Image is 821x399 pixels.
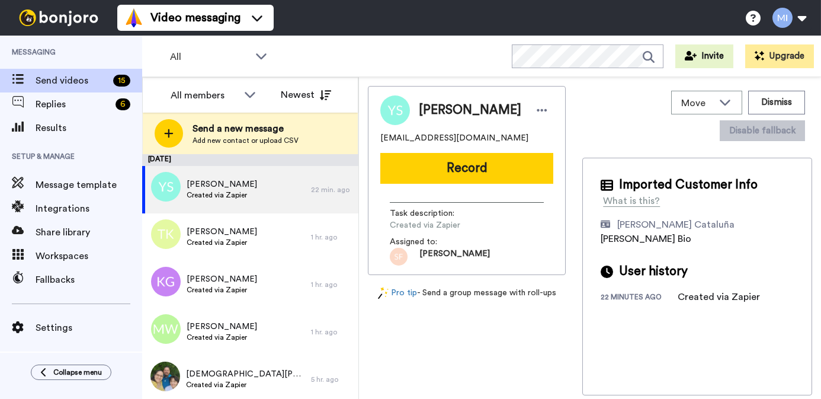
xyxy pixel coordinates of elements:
img: bj-logo-header-white.svg [14,9,103,26]
span: [PERSON_NAME] [419,248,490,266]
span: [PERSON_NAME] [187,321,257,333]
span: Assigned to: [390,236,473,248]
div: 15 [113,75,130,87]
img: Image of Yousry Sidrak [380,95,410,125]
span: [PERSON_NAME] [187,178,257,190]
span: Created via Zapier [187,190,257,200]
img: mw.png [151,314,181,344]
span: Fallbacks [36,273,142,287]
div: 1 hr. ago [311,232,352,242]
span: Task description : [390,208,473,219]
button: Disable fallback [720,120,805,141]
div: 6 [116,98,130,110]
button: Dismiss [748,91,805,114]
img: ba6f29ed-25a5-49a5-b098-68d77bba4996.jpg [150,362,180,391]
img: magic-wand.svg [378,287,389,299]
button: Invite [675,44,733,68]
span: [PERSON_NAME] [187,226,257,238]
button: Newest [272,83,340,107]
img: kg.png [151,267,181,296]
span: Results [36,121,142,135]
span: [EMAIL_ADDRESS][DOMAIN_NAME] [380,132,528,144]
span: Send videos [36,74,108,88]
span: Add new contact or upload CSV [193,136,299,145]
img: tk.png [151,219,181,249]
div: [DATE] [142,154,358,166]
div: 1 hr. ago [311,280,352,289]
div: 22 min. ago [311,185,352,194]
span: [PERSON_NAME] [419,101,521,119]
span: Replies [36,97,111,111]
a: Pro tip [378,287,417,299]
div: 5 hr. ago [311,375,352,384]
span: Integrations [36,202,142,216]
span: [PERSON_NAME] [187,273,257,285]
span: [PERSON_NAME] Bio [601,234,691,244]
div: 1 hr. ago [311,327,352,337]
span: Imported Customer Info [619,176,758,194]
span: All [170,50,249,64]
button: Record [380,153,553,184]
span: Created via Zapier [187,333,257,342]
span: Video messaging [150,9,240,26]
span: Message template [36,178,142,192]
img: vm-color.svg [124,8,143,27]
div: 22 minutes ago [601,292,678,304]
span: Share library [36,225,142,240]
div: What is this? [603,194,660,208]
div: - Send a group message with roll-ups [368,287,566,299]
img: sf.png [390,248,408,266]
div: All members [171,88,238,103]
div: [PERSON_NAME] Cataluña [617,218,735,232]
span: Created via Zapier [390,219,502,231]
div: Created via Zapier [678,290,760,304]
span: User history [619,263,688,280]
span: Created via Zapier [186,380,305,390]
span: Settings [36,321,142,335]
span: Move [681,96,713,110]
span: [DEMOGRAPHIC_DATA][PERSON_NAME] [186,368,305,380]
img: ys.png [151,172,181,202]
span: Created via Zapier [187,285,257,295]
span: Send a new message [193,122,299,136]
span: Created via Zapier [187,238,257,247]
button: Collapse menu [31,365,111,380]
span: Collapse menu [53,368,102,377]
span: Workspaces [36,249,142,263]
button: Upgrade [745,44,814,68]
